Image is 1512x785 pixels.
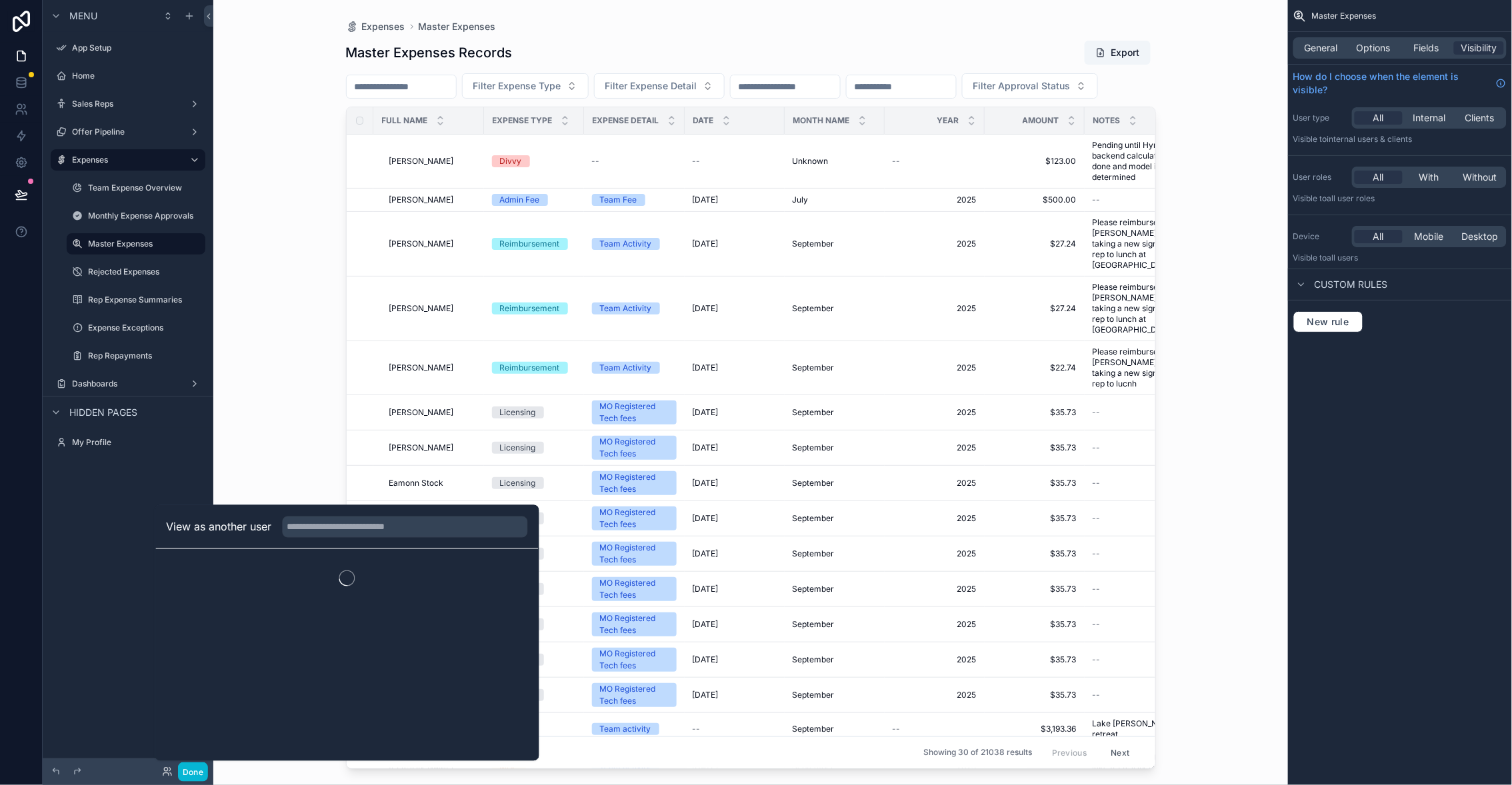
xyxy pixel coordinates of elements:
span: All user roles [1327,193,1375,203]
label: Rep Repayments [88,351,203,361]
a: How do I choose when the element is visible? [1293,70,1507,97]
label: Home [72,71,203,81]
span: Showing 30 of 21038 results [923,748,1032,758]
label: Rep Expense Summaries [88,295,203,305]
a: Team Expense Overview [67,177,205,199]
span: Date [693,115,714,126]
span: all users [1327,253,1359,263]
a: Rep Expense Summaries [67,289,205,311]
p: Visible to [1293,253,1507,263]
a: Monthly Expense Approvals [67,205,205,227]
span: Notes [1093,115,1121,126]
span: Clients [1465,111,1495,125]
span: All [1373,111,1384,125]
label: App Setup [72,43,203,53]
span: Year [937,115,959,126]
a: Home [51,65,205,87]
a: Expenses [51,149,205,171]
label: Master Expenses [88,239,197,249]
label: Expense Exceptions [88,323,203,333]
span: Custom rules [1315,278,1388,291]
span: Expense Type [493,115,553,126]
a: Offer Pipeline [51,121,205,143]
span: New rule [1302,316,1355,328]
span: Master Expenses [1312,11,1377,21]
span: Options [1357,41,1391,55]
span: With [1419,171,1439,184]
span: All [1373,171,1384,184]
h2: View as another user [167,519,272,535]
span: Expense Detail [593,115,659,126]
button: New rule [1293,311,1363,333]
label: User roles [1293,172,1347,183]
span: How do I choose when the element is visible? [1293,70,1491,97]
a: Master Expenses [67,233,205,255]
label: Sales Reps [72,99,184,109]
a: Sales Reps [51,93,205,115]
a: App Setup [51,37,205,59]
span: Hidden pages [69,406,137,419]
label: Offer Pipeline [72,127,184,137]
span: Full Name [382,115,428,126]
label: Team Expense Overview [88,183,203,193]
span: Month Name [793,115,850,126]
label: Dashboards [72,379,184,389]
label: Device [1293,231,1347,242]
span: Desktop [1462,230,1499,243]
span: Mobile [1415,230,1444,243]
span: Fields [1414,41,1439,55]
button: Next [1101,742,1139,763]
span: Internal users & clients [1327,134,1413,144]
span: Internal [1413,111,1446,125]
label: My Profile [72,437,203,448]
a: My Profile [51,432,205,453]
span: Amount [1023,115,1059,126]
span: Visibility [1461,41,1497,55]
a: Expense Exceptions [67,317,205,339]
span: General [1305,41,1338,55]
a: Rep Repayments [67,345,205,367]
a: Dashboards [51,373,205,394]
span: Menu [69,9,97,23]
button: Done [178,762,208,782]
label: Rejected Expenses [88,267,203,277]
span: Without [1463,171,1497,184]
label: Expenses [72,155,179,165]
a: Rejected Expenses [67,261,205,283]
label: Monthly Expense Approvals [88,211,203,221]
p: Visible to [1293,193,1507,204]
p: Visible to [1293,134,1507,145]
span: All [1373,230,1384,243]
label: User type [1293,113,1347,123]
